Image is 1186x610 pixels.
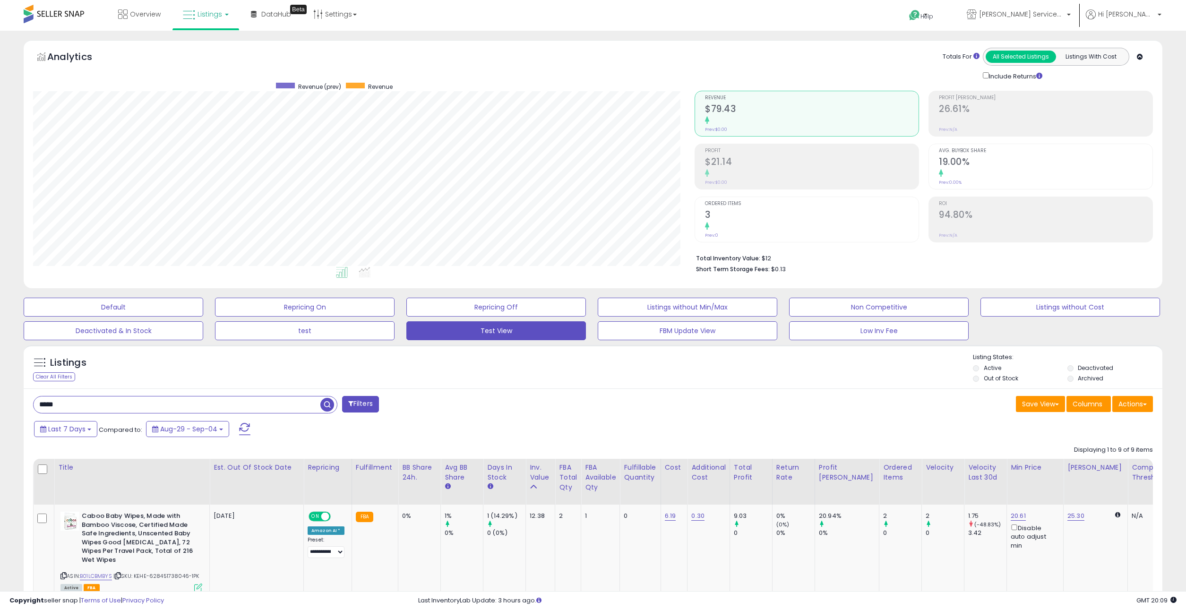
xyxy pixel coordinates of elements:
[939,148,1152,154] span: Avg. Buybox Share
[559,512,574,520] div: 2
[356,463,394,473] div: Fulfillment
[979,9,1064,19] span: [PERSON_NAME] Services LLC
[909,9,920,21] i: Get Help
[1136,596,1177,605] span: 2025-09-12 20:09 GMT
[60,512,79,531] img: 41UH+CX6CzL._SL40_.jpg
[160,424,217,434] span: Aug-29 - Sep-04
[705,180,727,185] small: Prev: $0.00
[819,512,879,520] div: 20.94%
[585,512,612,520] div: 1
[776,521,790,528] small: (0%)
[113,572,199,580] span: | SKU: KEHE-628451738046-1PK
[214,463,300,473] div: Est. Out Of Stock Date
[1067,511,1084,521] a: 25.30
[705,103,919,116] h2: $79.43
[530,512,548,520] div: 12.38
[130,9,161,19] span: Overview
[329,513,344,521] span: OFF
[122,596,164,605] a: Privacy Policy
[9,596,164,605] div: seller snap | |
[984,364,1001,372] label: Active
[980,298,1160,317] button: Listings without Cost
[665,463,684,473] div: Cost
[445,482,450,491] small: Avg BB Share.
[9,596,44,605] strong: Copyright
[776,529,815,537] div: 0%
[356,512,373,522] small: FBA
[530,463,551,482] div: Inv. value
[146,421,229,437] button: Aug-29 - Sep-04
[487,512,525,520] div: 1 (14.29%)
[939,201,1152,206] span: ROI
[734,529,772,537] div: 0
[402,512,433,520] div: 0%
[939,180,962,185] small: Prev: 0.00%
[24,321,203,340] button: Deactivated & In Stock
[986,51,1056,63] button: All Selected Listings
[50,356,86,369] h5: Listings
[215,321,395,340] button: test
[81,596,121,605] a: Terms of Use
[585,463,616,492] div: FBA Available Qty
[487,482,493,491] small: Days In Stock.
[1078,364,1113,372] label: Deactivated
[198,9,222,19] span: Listings
[984,374,1018,382] label: Out of Stock
[705,127,727,132] small: Prev: $0.00
[58,463,206,473] div: Title
[1067,463,1124,473] div: [PERSON_NAME]
[976,70,1054,81] div: Include Returns
[402,463,437,482] div: BB Share 24h.
[939,209,1152,222] h2: 94.80%
[974,521,1001,528] small: (-48.83%)
[1132,463,1180,482] div: Comp. Price Threshold
[1112,396,1153,412] button: Actions
[705,201,919,206] span: Ordered Items
[883,512,921,520] div: 2
[624,463,656,482] div: Fulfillable Quantity
[308,463,348,473] div: Repricing
[48,424,86,434] span: Last 7 Days
[308,526,344,535] div: Amazon AI *
[445,529,483,537] div: 0%
[943,52,980,61] div: Totals For
[406,298,586,317] button: Repricing Off
[1011,511,1026,521] a: 20.61
[926,529,964,537] div: 0
[598,321,777,340] button: FBM Update View
[33,372,75,381] div: Clear All Filters
[705,209,919,222] h2: 3
[487,529,525,537] div: 0 (0%)
[883,529,921,537] div: 0
[696,254,760,262] b: Total Inventory Value:
[734,512,772,520] div: 9.03
[939,103,1152,116] h2: 26.61%
[598,298,777,317] button: Listings without Min/Max
[445,512,483,520] div: 1%
[776,463,811,482] div: Return Rate
[1011,523,1056,550] div: Disable auto adjust min
[705,156,919,169] h2: $21.14
[1086,9,1161,31] a: Hi [PERSON_NAME]
[487,463,522,482] div: Days In Stock
[1132,512,1177,520] div: N/A
[261,9,291,19] span: DataHub
[406,321,586,340] button: Test View
[342,396,379,412] button: Filters
[705,148,919,154] span: Profit
[819,529,879,537] div: 0%
[99,425,142,434] span: Compared to:
[696,252,1146,263] li: $12
[34,421,97,437] button: Last 7 Days
[920,12,933,20] span: Help
[902,2,952,31] a: Help
[968,529,1006,537] div: 3.42
[368,83,393,91] span: Revenue
[290,5,307,14] div: Tooltip anchor
[1066,396,1111,412] button: Columns
[1073,399,1102,409] span: Columns
[445,463,479,482] div: Avg BB Share
[939,95,1152,101] span: Profit [PERSON_NAME]
[973,353,1162,362] p: Listing States:
[883,463,918,482] div: Ordered Items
